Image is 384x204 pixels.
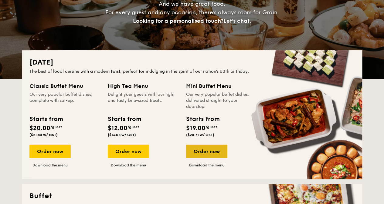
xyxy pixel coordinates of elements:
[108,92,179,110] div: Delight your guests with our light and tasty bite-sized treats.
[29,125,50,132] span: $20.00
[108,145,149,158] div: Order now
[29,92,100,110] div: Our very popular buffet dishes, complete with set-up.
[29,82,100,90] div: Classic Buffet Menu
[108,82,179,90] div: High Tea Menu
[127,125,139,129] span: /guest
[108,125,127,132] span: $12.00
[133,18,223,24] span: Looking for a personalised touch?
[29,58,355,67] h2: [DATE]
[186,125,206,132] span: $19.00
[108,133,136,137] span: ($13.08 w/ GST)
[29,145,71,158] div: Order now
[29,133,58,137] span: ($21.80 w/ GST)
[29,163,71,168] a: Download the menu
[186,92,257,110] div: Our very popular buffet dishes, delivered straight to your doorstep.
[108,163,149,168] a: Download the menu
[186,133,214,137] span: ($20.71 w/ GST)
[108,115,141,124] div: Starts from
[186,145,227,158] div: Order now
[105,1,279,24] span: And we have great food. For every guest and any occasion, there’s always room for Grain.
[186,82,257,90] div: Mini Buffet Menu
[29,191,355,201] h2: Buffet
[29,115,63,124] div: Starts from
[223,18,251,24] span: Let's chat.
[29,69,355,75] div: The best of local cuisine with a modern twist, perfect for indulging in the spirit of our nation’...
[186,115,219,124] div: Starts from
[50,125,62,129] span: /guest
[206,125,217,129] span: /guest
[186,163,227,168] a: Download the menu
